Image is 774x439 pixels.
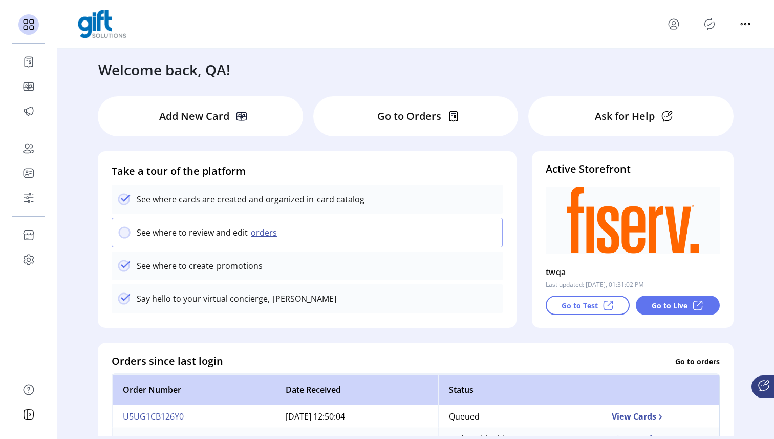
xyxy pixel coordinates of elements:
button: menu [737,16,754,32]
p: See where cards are created and organized in [137,193,314,205]
p: Last updated: [DATE], 01:31:02 PM [546,280,644,289]
p: Go to orders [675,356,720,366]
p: Add New Card [159,109,229,124]
th: Status [438,374,601,405]
p: Go to Live [652,300,687,311]
p: card catalog [314,193,364,205]
h4: Orders since last login [112,353,223,369]
p: See where to review and edit [137,226,248,239]
td: U5UG1CB126Y0 [112,405,275,428]
p: promotions [213,260,263,272]
p: [PERSON_NAME] [270,292,336,305]
p: Go to Orders [377,109,441,124]
td: Queued [438,405,601,428]
button: menu [665,16,682,32]
p: Ask for Help [595,109,655,124]
th: Date Received [275,374,438,405]
p: Say hello to your virtual concierge, [137,292,270,305]
h4: Take a tour of the platform [112,163,503,179]
button: Publisher Panel [701,16,718,32]
button: orders [248,226,283,239]
td: [DATE] 12:50:04 [275,405,438,428]
p: twqa [546,264,566,280]
h4: Active Storefront [546,161,720,177]
td: View Cards [601,405,719,428]
img: logo [78,10,126,38]
p: Go to Test [562,300,598,311]
th: Order Number [112,374,275,405]
h3: Welcome back, QA! [98,59,230,80]
p: See where to create [137,260,213,272]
